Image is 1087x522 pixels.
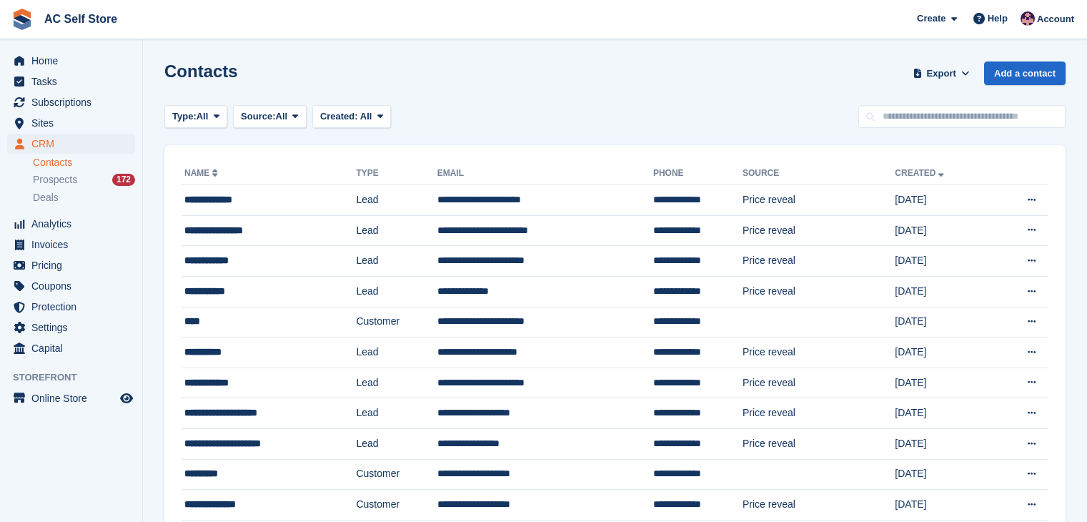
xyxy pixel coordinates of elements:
span: Protection [31,297,117,317]
td: [DATE] [895,215,992,246]
a: Created [895,168,947,178]
td: Price reveal [743,398,895,429]
td: Price reveal [743,428,895,459]
span: Coupons [31,276,117,296]
td: Lead [356,398,437,429]
a: menu [7,338,135,358]
span: Source: [241,109,275,124]
button: Source: All [233,105,307,129]
td: [DATE] [895,338,992,368]
a: menu [7,92,135,112]
span: All [360,111,372,122]
a: Add a contact [984,61,1066,85]
td: Customer [356,459,437,490]
span: Export [927,67,956,81]
span: Pricing [31,255,117,275]
td: Price reveal [743,215,895,246]
a: menu [7,297,135,317]
span: Home [31,51,117,71]
button: Created: All [312,105,391,129]
span: Created: [320,111,358,122]
span: Help [988,11,1008,26]
a: menu [7,388,135,408]
span: Analytics [31,214,117,234]
span: Online Store [31,388,117,408]
a: menu [7,255,135,275]
span: Deals [33,191,59,205]
a: Preview store [118,390,135,407]
td: Price reveal [743,490,895,521]
span: Tasks [31,72,117,92]
td: Customer [356,490,437,521]
a: AC Self Store [39,7,123,31]
a: menu [7,317,135,338]
h1: Contacts [164,61,238,81]
span: All [197,109,209,124]
th: Type [356,162,437,185]
td: [DATE] [895,490,992,521]
a: menu [7,113,135,133]
td: Price reveal [743,276,895,307]
td: [DATE] [895,459,992,490]
td: Price reveal [743,368,895,398]
div: 172 [112,174,135,186]
td: Lead [356,215,437,246]
span: Storefront [13,370,142,385]
td: Lead [356,276,437,307]
span: Account [1037,12,1074,26]
span: Invoices [31,235,117,255]
td: [DATE] [895,307,992,338]
td: [DATE] [895,246,992,277]
span: Type: [172,109,197,124]
td: [DATE] [895,276,992,307]
td: Price reveal [743,338,895,368]
a: menu [7,276,135,296]
td: Lead [356,428,437,459]
th: Phone [653,162,743,185]
a: Deals [33,190,135,205]
a: Contacts [33,156,135,169]
span: Prospects [33,173,77,187]
td: Lead [356,246,437,277]
a: Prospects 172 [33,172,135,187]
span: CRM [31,134,117,154]
a: menu [7,134,135,154]
td: Price reveal [743,185,895,216]
td: Lead [356,185,437,216]
a: menu [7,235,135,255]
td: [DATE] [895,398,992,429]
td: [DATE] [895,185,992,216]
td: Lead [356,338,437,368]
span: Subscriptions [31,92,117,112]
button: Export [910,61,973,85]
span: All [276,109,288,124]
td: [DATE] [895,368,992,398]
span: Create [917,11,945,26]
span: Settings [31,317,117,338]
td: [DATE] [895,428,992,459]
td: Customer [356,307,437,338]
span: Sites [31,113,117,133]
button: Type: All [164,105,227,129]
a: menu [7,51,135,71]
a: menu [7,72,135,92]
img: Ted Cox [1021,11,1035,26]
img: stora-icon-8386f47178a22dfd0bd8f6a31ec36ba5ce8667c1dd55bd0f319d3a0aa187defe.svg [11,9,33,30]
th: Email [437,162,653,185]
a: Name [184,168,221,178]
td: Price reveal [743,246,895,277]
td: Lead [356,368,437,398]
th: Source [743,162,895,185]
span: Capital [31,338,117,358]
a: menu [7,214,135,234]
